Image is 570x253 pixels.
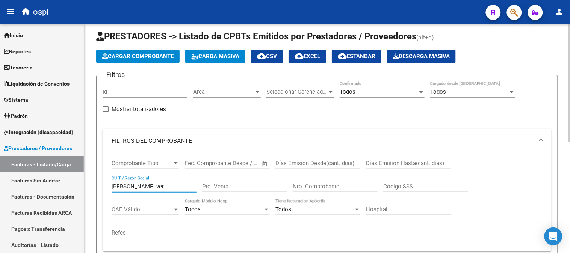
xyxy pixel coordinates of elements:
span: Todos [275,206,291,213]
span: Sistema [4,96,28,104]
mat-icon: cloud_download [338,51,347,60]
input: Fecha fin [222,160,259,167]
input: Fecha inicio [185,160,215,167]
span: Tesorería [4,63,33,72]
mat-icon: cloud_download [295,51,304,60]
app-download-masive: Descarga masiva de comprobantes (adjuntos) [387,50,456,63]
span: Cargar Comprobante [102,53,174,60]
mat-icon: person [555,7,564,16]
div: FILTROS DEL COMPROBANTE [103,153,552,251]
span: Estandar [338,53,375,60]
span: Todos [430,89,446,95]
mat-panel-title: FILTROS DEL COMPROBANTE [112,137,534,145]
div: Open Intercom Messenger [544,227,562,245]
span: ospl [33,4,48,20]
span: CSV [257,53,277,60]
button: Cargar Comprobante [96,50,180,63]
span: Todos [185,206,201,213]
button: CSV [251,50,283,63]
span: Padrón [4,112,28,120]
span: Liquidación de Convenios [4,80,70,88]
span: Area [193,89,254,95]
span: Seleccionar Gerenciador [266,89,327,95]
span: Todos [340,89,355,95]
span: CAE Válido [112,206,172,213]
span: (alt+q) [416,34,434,41]
span: Mostrar totalizadores [112,105,166,114]
span: Carga Masiva [191,53,239,60]
span: Integración (discapacidad) [4,128,73,136]
mat-expansion-panel-header: FILTROS DEL COMPROBANTE [103,129,552,153]
button: Carga Masiva [185,50,245,63]
button: EXCEL [289,50,326,63]
span: EXCEL [295,53,320,60]
button: Open calendar [261,160,269,168]
span: Comprobante Tipo [112,160,172,167]
mat-icon: menu [6,7,15,16]
span: Descarga Masiva [393,53,450,60]
span: PRESTADORES -> Listado de CPBTs Emitidos por Prestadores / Proveedores [96,31,416,42]
span: Reportes [4,47,31,56]
span: Inicio [4,31,23,39]
span: Prestadores / Proveedores [4,144,72,152]
button: Estandar [332,50,381,63]
mat-icon: cloud_download [257,51,266,60]
button: Descarga Masiva [387,50,456,63]
h3: Filtros [103,69,129,80]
